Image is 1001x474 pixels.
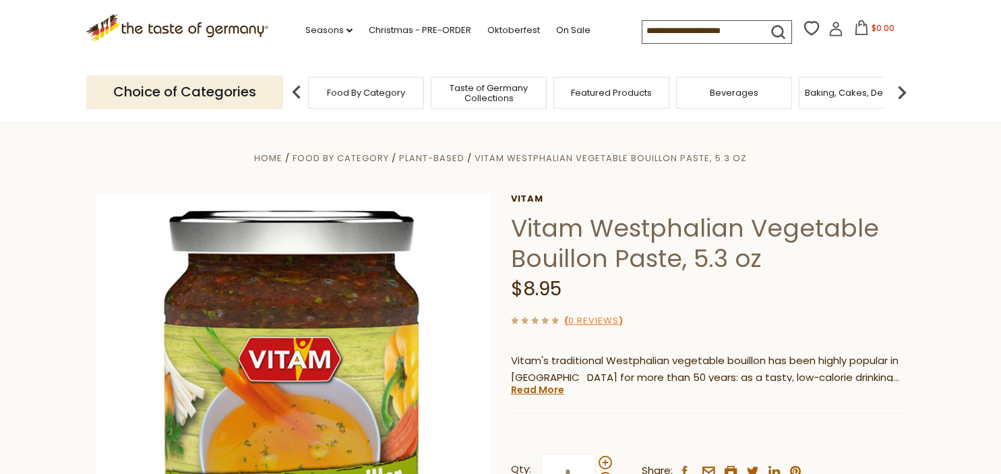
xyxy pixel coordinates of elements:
a: Oktoberfest [487,23,540,38]
a: Plant-Based [399,152,464,165]
img: previous arrow [283,79,310,106]
button: $0.00 [846,20,903,40]
a: 0 Reviews [568,314,619,328]
p: Vitam's traditional Westphalian vegetable bouillon has been highly popular in [GEOGRAPHIC_DATA] f... [511,353,905,386]
a: Vitam [511,194,905,204]
a: Taste of Germany Collections [435,83,543,103]
a: Featured Products [571,88,652,98]
a: Baking, Cakes, Desserts [805,88,909,98]
span: $0.00 [872,22,894,34]
span: ( ) [564,314,623,327]
span: $8.95 [511,276,562,302]
h1: Vitam Westphalian Vegetable Bouillon Paste, 5.3 oz [511,213,905,274]
a: Beverages [710,88,758,98]
a: Seasons [305,23,353,38]
p: Choice of Categories [86,76,283,109]
a: Vitam Westphalian Vegetable Bouillon Paste, 5.3 oz [475,152,747,165]
a: Food By Category [293,152,389,165]
a: Christmas - PRE-ORDER [369,23,471,38]
a: Read More [511,383,564,396]
a: On Sale [556,23,590,38]
a: Food By Category [327,88,405,98]
a: Home [254,152,282,165]
img: next arrow [888,79,915,106]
